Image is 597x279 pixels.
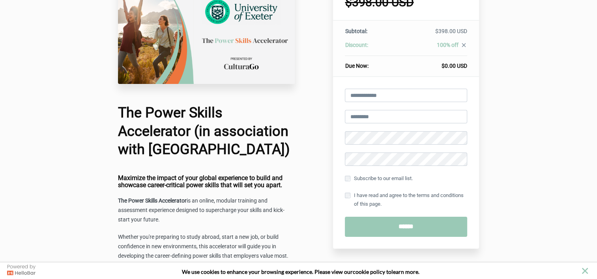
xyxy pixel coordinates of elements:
p: is an online, modular training and assessment experience designed to supercharge your skills and ... [118,196,295,225]
th: Discount: [345,41,396,56]
label: I have read and agree to the terms and conditions of this page. [345,191,467,208]
input: I have read and agree to the terms and conditions of this page. [345,193,350,198]
span: $0.00 USD [442,63,467,69]
i: close [460,42,467,48]
label: Subscribe to our email list. [345,174,412,183]
span: We use cookies to enhance your browsing experience. Please view our [182,268,353,275]
span: Subtotal: [345,28,367,34]
td: $398.00 USD [397,27,467,41]
input: Subscribe to our email list. [345,176,350,181]
h4: Maximize the impact of your global experience to build and showcase career-critical power skills ... [118,175,295,188]
span: 100% off [437,42,459,48]
h1: The Power Skills Accelerator (in association with [GEOGRAPHIC_DATA]) [118,104,295,159]
strong: The Power Skills Accelerator [118,197,187,204]
button: close [580,266,590,276]
p: Whether you're preparing to study abroad, start a new job, or build confidence in new environment... [118,232,295,261]
a: cookie policy [353,268,385,275]
th: Due Now: [345,56,396,70]
strong: to [386,268,391,275]
a: close [459,42,467,50]
span: learn more. [391,268,419,275]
